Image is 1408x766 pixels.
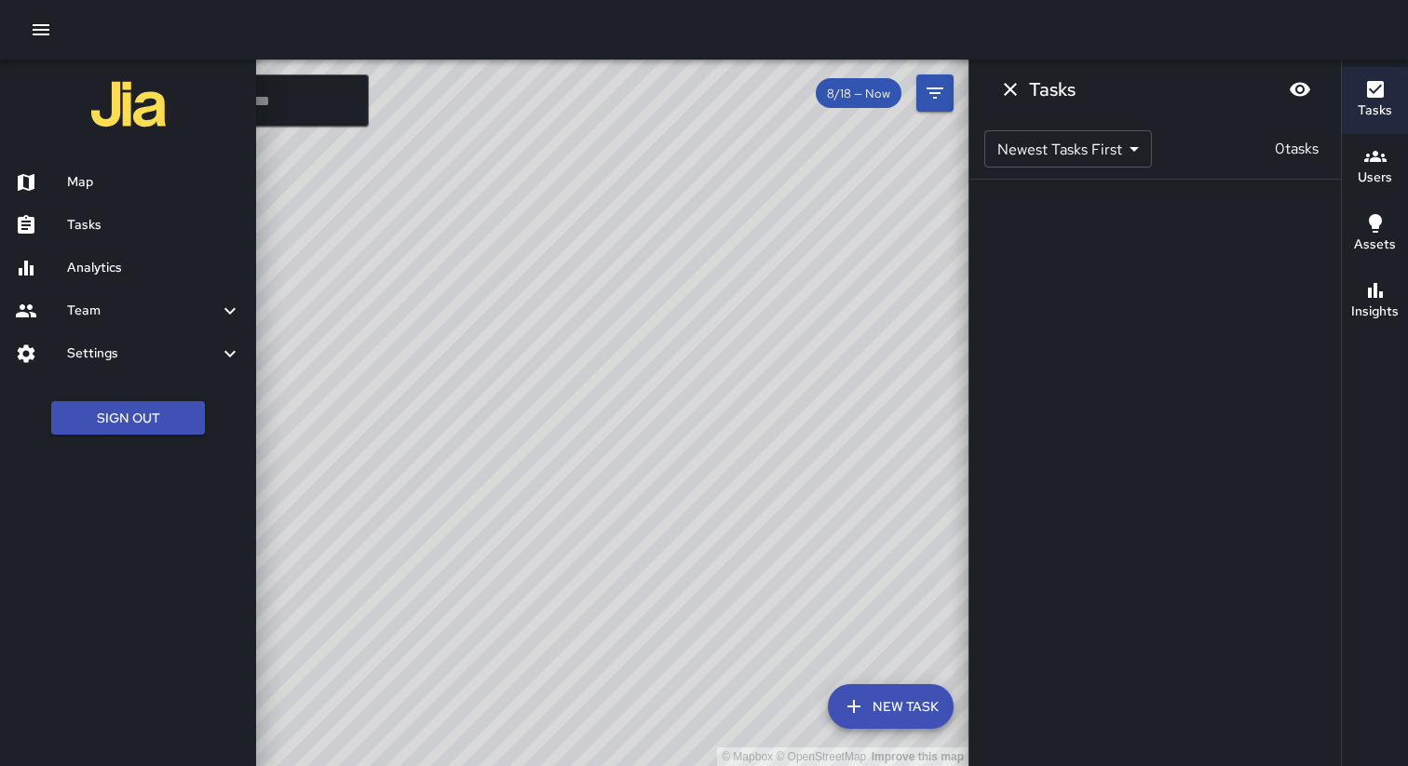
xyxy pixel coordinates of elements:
[1358,101,1392,121] h6: Tasks
[992,71,1029,108] button: Dismiss
[1358,168,1392,188] h6: Users
[984,130,1152,168] div: Newest Tasks First
[1351,302,1399,322] h6: Insights
[1029,74,1076,104] h6: Tasks
[67,258,241,278] h6: Analytics
[91,67,166,141] img: jia-logo
[828,684,954,729] button: New Task
[51,401,205,436] button: Sign Out
[67,215,241,235] h6: Tasks
[67,301,219,321] h6: Team
[67,343,219,364] h6: Settings
[1267,138,1326,160] p: 0 tasks
[1281,71,1319,108] button: Blur
[1354,235,1396,255] h6: Assets
[67,172,241,193] h6: Map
